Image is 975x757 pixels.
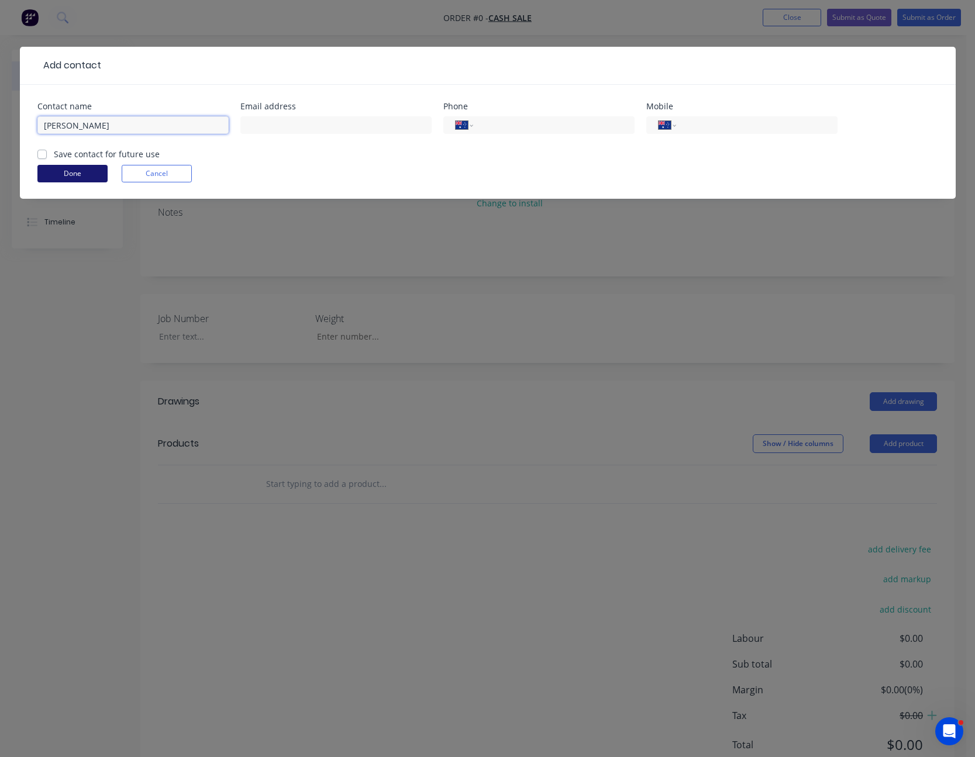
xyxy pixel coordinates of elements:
div: Close [205,5,226,26]
div: Phone [443,102,635,110]
div: Mobile [646,102,838,110]
div: Email address [240,102,432,110]
button: Cancel [122,165,192,182]
button: Done [37,165,108,182]
label: Save contact for future use [54,148,160,160]
iframe: Intercom live chat [935,717,963,745]
button: go back [8,5,30,27]
div: Add contact [37,58,101,72]
div: Contact name [37,102,229,110]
